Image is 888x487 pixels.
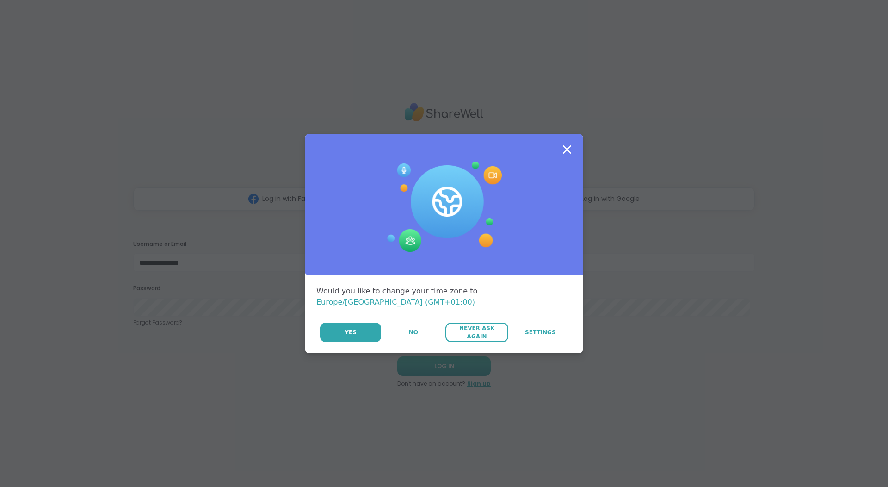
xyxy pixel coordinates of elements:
[450,324,503,341] span: Never Ask Again
[316,298,475,306] span: Europe/[GEOGRAPHIC_DATA] (GMT+01:00)
[509,323,572,342] a: Settings
[445,323,508,342] button: Never Ask Again
[382,323,444,342] button: No
[316,286,572,308] div: Would you like to change your time zone to
[386,162,502,252] img: Session Experience
[345,328,357,337] span: Yes
[409,328,418,337] span: No
[525,328,556,337] span: Settings
[320,323,381,342] button: Yes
